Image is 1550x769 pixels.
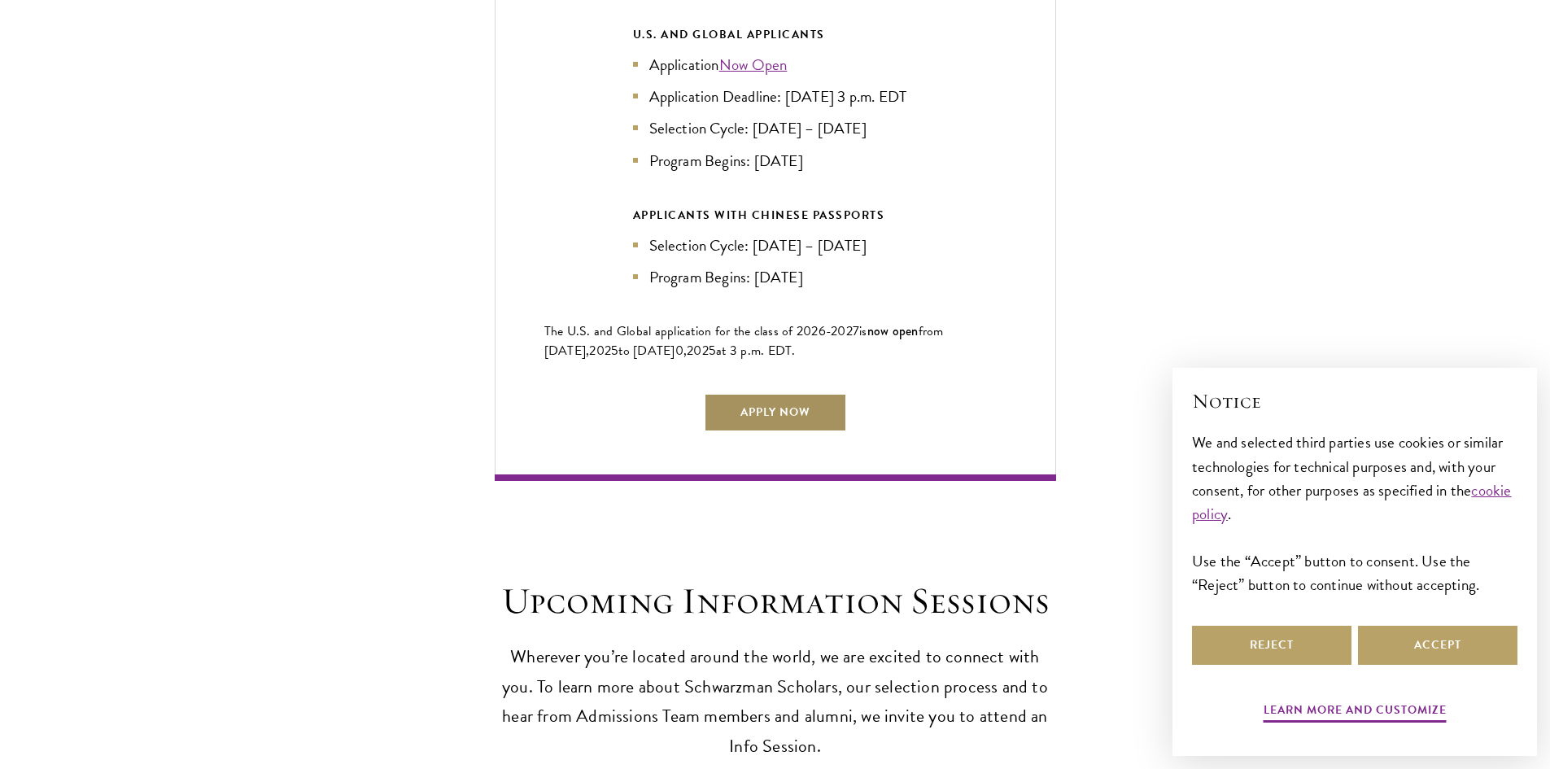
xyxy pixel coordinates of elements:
[611,341,618,360] span: 5
[633,53,918,76] li: Application
[633,265,918,289] li: Program Begins: [DATE]
[1192,387,1517,415] h2: Notice
[633,234,918,257] li: Selection Cycle: [DATE] – [DATE]
[633,149,918,173] li: Program Begins: [DATE]
[544,321,944,360] span: from [DATE],
[867,321,919,340] span: now open
[716,341,796,360] span: at 3 p.m. EDT.
[687,341,709,360] span: 202
[853,321,859,341] span: 7
[633,85,918,108] li: Application Deadline: [DATE] 3 p.m. EDT
[1192,430,1517,596] div: We and selected third parties use cookies or similar technologies for technical purposes and, wit...
[1264,700,1447,725] button: Learn more and customize
[719,53,788,76] a: Now Open
[633,24,918,45] div: U.S. and Global Applicants
[1358,626,1517,665] button: Accept
[633,205,918,225] div: APPLICANTS WITH CHINESE PASSPORTS
[826,321,853,341] span: -202
[704,393,847,432] a: Apply Now
[819,321,826,341] span: 6
[709,341,716,360] span: 5
[544,321,819,341] span: The U.S. and Global application for the class of 202
[1192,626,1351,665] button: Reject
[495,642,1056,762] p: Wherever you’re located around the world, we are excited to connect with you. To learn more about...
[859,321,867,341] span: is
[1192,478,1512,526] a: cookie policy
[683,341,687,360] span: ,
[675,341,683,360] span: 0
[618,341,675,360] span: to [DATE]
[633,116,918,140] li: Selection Cycle: [DATE] – [DATE]
[495,579,1056,624] h2: Upcoming Information Sessions
[589,341,611,360] span: 202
